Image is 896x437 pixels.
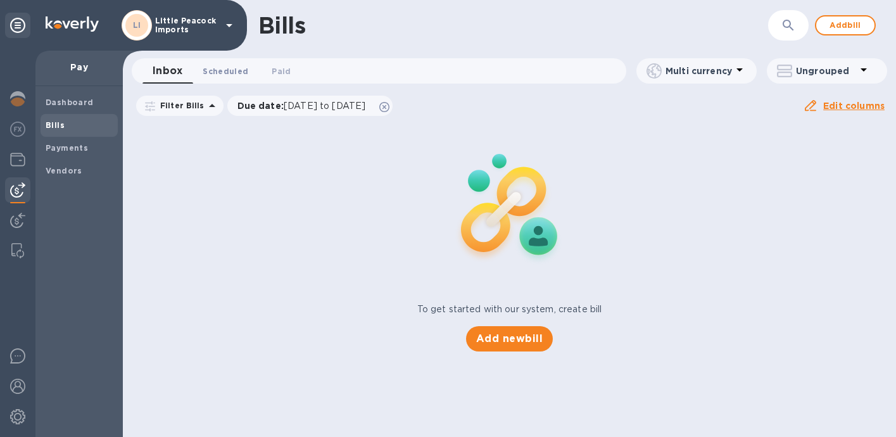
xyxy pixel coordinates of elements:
[666,65,732,77] p: Multi currency
[796,65,856,77] p: Ungrouped
[258,12,305,39] h1: Bills
[826,18,864,33] span: Add bill
[272,65,291,78] span: Paid
[155,100,205,111] p: Filter Bills
[155,16,218,34] p: Little Peacock Imports
[46,16,99,32] img: Logo
[46,166,82,175] b: Vendors
[823,101,885,111] u: Edit columns
[46,143,88,153] b: Payments
[153,62,182,80] span: Inbox
[10,122,25,137] img: Foreign exchange
[46,98,94,107] b: Dashboard
[5,13,30,38] div: Unpin categories
[815,15,876,35] button: Addbill
[227,96,393,116] div: Due date:[DATE] to [DATE]
[133,20,141,30] b: LI
[284,101,365,111] span: [DATE] to [DATE]
[203,65,248,78] span: Scheduled
[46,61,113,73] p: Pay
[466,326,553,351] button: Add newbill
[476,331,543,346] span: Add new bill
[46,120,65,130] b: Bills
[10,152,25,167] img: Wallets
[417,303,602,316] p: To get started with our system, create bill
[237,99,372,112] p: Due date :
